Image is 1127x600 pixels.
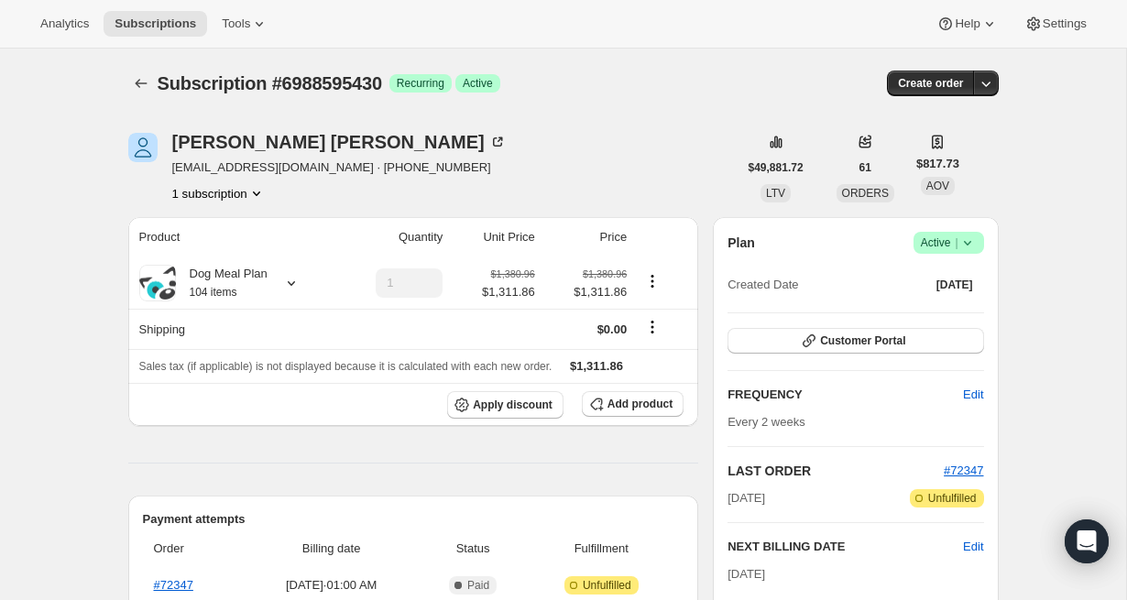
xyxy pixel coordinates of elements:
span: Billing date [247,540,416,558]
button: Create order [887,71,974,96]
button: Product actions [638,271,667,291]
button: Add product [582,391,684,417]
button: Subscriptions [104,11,207,37]
div: Dog Meal Plan [176,265,268,301]
span: $1,311.86 [546,283,627,301]
small: $1,380.96 [583,268,627,279]
div: [PERSON_NAME] [PERSON_NAME] [172,133,507,151]
span: Status [427,540,520,558]
button: Subscriptions [128,71,154,96]
button: #72347 [944,462,983,480]
span: Created Date [728,276,798,294]
span: $1,311.86 [570,359,623,373]
span: Scott Barnes [128,133,158,162]
button: Help [925,11,1009,37]
button: $49,881.72 [738,155,815,180]
span: $49,881.72 [749,160,804,175]
th: Shipping [128,309,337,349]
h2: Plan [728,234,755,252]
h2: Payment attempts [143,510,684,529]
span: [DATE] [936,278,973,292]
span: $1,311.86 [482,283,535,301]
small: $1,380.96 [491,268,535,279]
span: Subscriptions [115,16,196,31]
span: Tools [222,16,250,31]
span: Customer Portal [820,333,905,348]
h2: FREQUENCY [728,386,963,404]
span: [DATE] [728,567,765,581]
th: Unit Price [448,217,540,257]
span: [DATE] · 01:00 AM [247,576,416,595]
button: 61 [848,155,882,180]
span: Analytics [40,16,89,31]
div: Open Intercom Messenger [1065,519,1109,563]
span: [EMAIL_ADDRESS][DOMAIN_NAME] · [PHONE_NUMBER] [172,158,507,177]
span: Apply discount [473,398,553,412]
button: Settings [1013,11,1098,37]
span: ORDERS [842,187,889,200]
span: Unfulfilled [928,491,977,506]
button: Tools [211,11,279,37]
span: Help [955,16,979,31]
th: Price [541,217,632,257]
a: #72347 [154,578,193,592]
h2: LAST ORDER [728,462,944,480]
button: Customer Portal [728,328,983,354]
img: product img [139,267,176,300]
button: Shipping actions [638,317,667,337]
button: [DATE] [925,272,984,298]
button: Apply discount [447,391,563,419]
a: #72347 [944,464,983,477]
span: Create order [898,76,963,91]
span: Edit [963,386,983,404]
span: Paid [467,578,489,593]
button: Analytics [29,11,100,37]
button: Edit [963,538,983,556]
span: $817.73 [916,155,959,173]
span: | [955,235,957,250]
span: Add product [607,397,673,411]
th: Product [128,217,337,257]
span: Subscription #6988595430 [158,73,382,93]
span: Every 2 weeks [728,415,805,429]
button: Edit [952,380,994,409]
th: Order [143,529,242,569]
span: $0.00 [597,322,628,336]
span: Active [463,76,493,91]
span: Sales tax (if applicable) is not displayed because it is calculated with each new order. [139,360,553,373]
span: Fulfillment [530,540,673,558]
button: Product actions [172,184,266,202]
span: Unfulfilled [583,578,631,593]
span: LTV [766,187,785,200]
span: Settings [1043,16,1087,31]
span: 61 [859,160,871,175]
th: Quantity [336,217,448,257]
small: 104 items [190,286,237,299]
span: [DATE] [728,489,765,507]
span: Active [921,234,977,252]
span: Recurring [397,76,444,91]
h2: NEXT BILLING DATE [728,538,963,556]
span: AOV [926,180,949,192]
